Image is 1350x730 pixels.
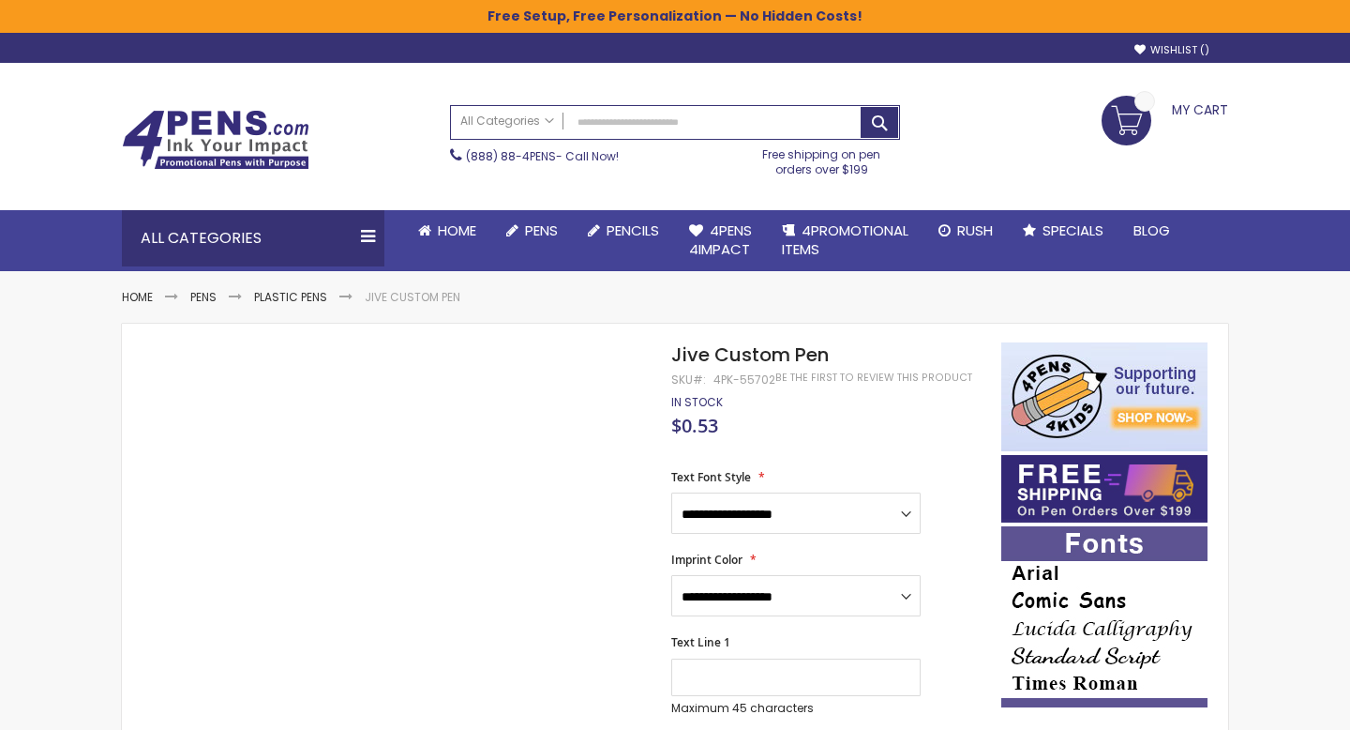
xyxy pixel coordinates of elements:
[466,148,556,164] a: (888) 88-4PENS
[671,552,742,568] span: Imprint Color
[957,221,993,240] span: Rush
[451,106,563,137] a: All Categories
[782,221,908,259] span: 4PROMOTIONAL ITEMS
[767,210,923,271] a: 4PROMOTIONALITEMS
[674,210,767,271] a: 4Pens4impact
[122,289,153,305] a: Home
[713,373,775,388] div: 4PK-55702
[365,290,460,305] li: Jive Custom Pen
[923,210,1008,251] a: Rush
[671,634,730,650] span: Text Line 1
[1042,221,1103,240] span: Specials
[1118,210,1185,251] a: Blog
[190,289,217,305] a: Pens
[1008,210,1118,251] a: Specials
[689,221,752,259] span: 4Pens 4impact
[460,114,554,129] span: All Categories
[1134,43,1209,57] a: Wishlist
[525,221,558,240] span: Pens
[671,469,751,485] span: Text Font Style
[573,210,674,251] a: Pencils
[671,701,921,716] p: Maximum 45 characters
[1001,342,1207,451] img: 4pens 4 kids
[671,342,829,368] span: Jive Custom Pen
[254,289,327,305] a: Plastic Pens
[1001,455,1207,523] img: Free shipping on orders over $199
[491,210,573,251] a: Pens
[1133,221,1170,240] span: Blog
[671,413,718,438] span: $0.53
[671,394,723,410] span: In stock
[1001,526,1207,707] img: font-personalization-examples
[438,221,476,240] span: Home
[743,140,901,177] div: Free shipping on pen orders over $199
[671,372,706,388] strong: SKU
[403,210,491,251] a: Home
[607,221,659,240] span: Pencils
[122,210,384,266] div: All Categories
[671,395,723,410] div: Availability
[466,148,619,164] span: - Call Now!
[775,371,972,385] a: Be the first to review this product
[122,110,309,170] img: 4Pens Custom Pens and Promotional Products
